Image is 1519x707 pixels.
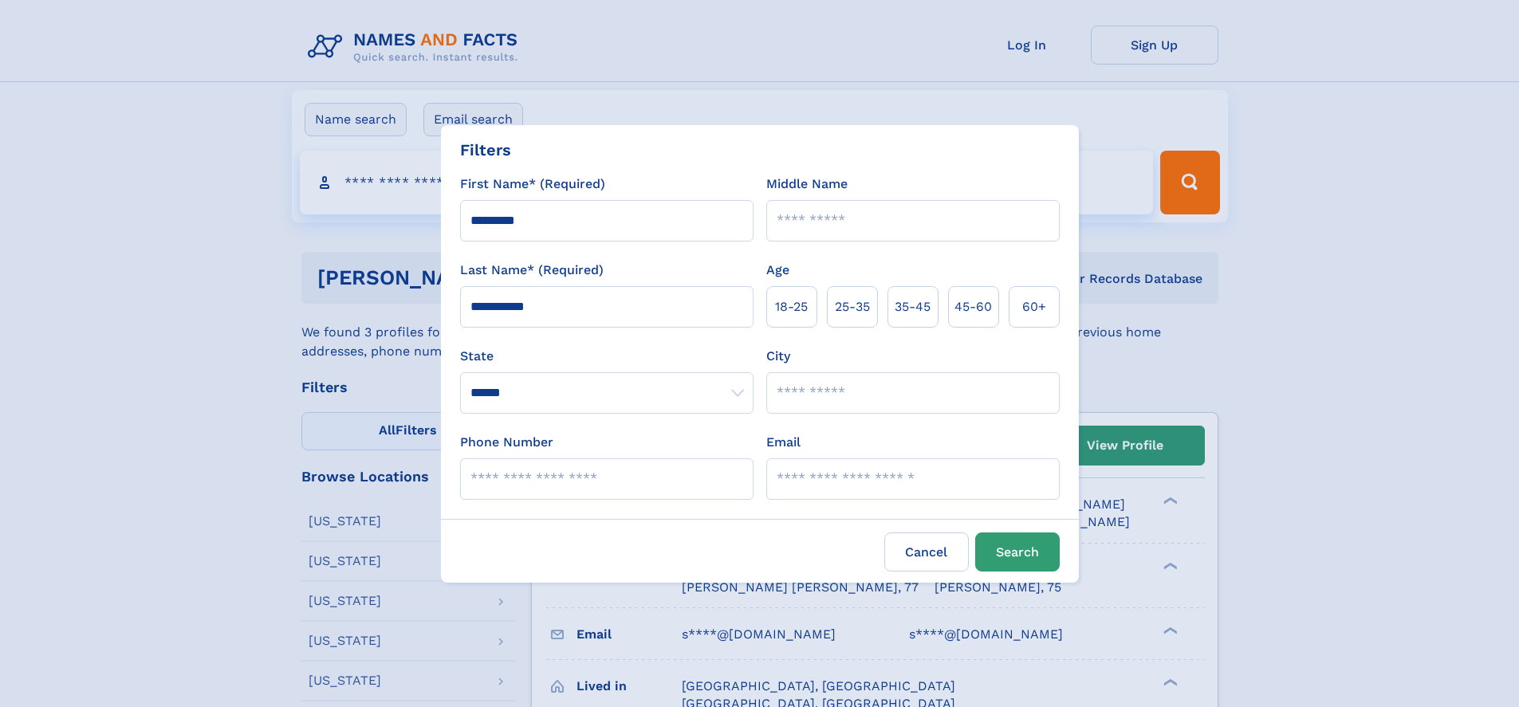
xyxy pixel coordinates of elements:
label: Middle Name [766,175,848,194]
span: 60+ [1022,297,1046,316]
span: 25‑35 [835,297,870,316]
label: Age [766,261,789,280]
span: 45‑60 [954,297,992,316]
label: First Name* (Required) [460,175,605,194]
span: 18‑25 [775,297,808,316]
label: Phone Number [460,433,553,452]
label: Cancel [884,532,969,571]
label: City [766,347,790,366]
label: Last Name* (Required) [460,261,604,280]
label: State [460,347,754,366]
span: 35‑45 [895,297,931,316]
button: Search [975,532,1060,571]
div: Filters [460,138,511,162]
label: Email [766,433,801,452]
